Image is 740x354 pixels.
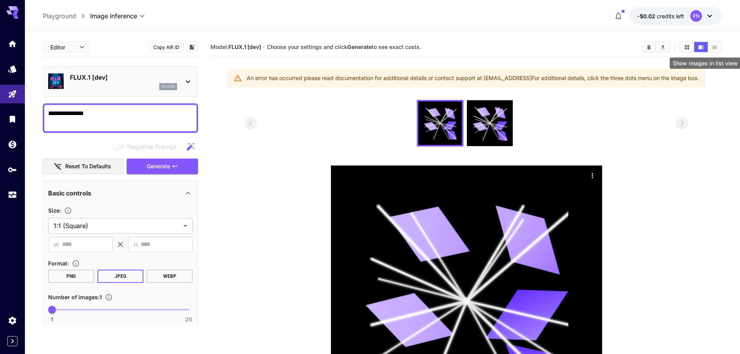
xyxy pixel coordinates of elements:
[8,165,17,174] div: API Keys
[61,207,75,214] button: Adjust the dimensions of the generated image by specifying its width and height in pixels, or sel...
[48,270,94,283] button: PNG
[43,11,76,21] a: Playground
[8,39,17,49] div: Home
[43,159,124,174] button: Reset to defaults
[134,240,138,249] span: H
[48,70,193,93] div: FLUX.1 [dev]flux1d
[127,159,198,174] button: Generate
[247,71,699,85] div: An error has occurred please read documentation for additional details or contact support at [EMA...
[8,190,17,200] div: Usage
[48,188,91,198] p: Basic controls
[8,316,17,325] div: Settings
[8,89,17,99] div: Playground
[54,221,180,230] span: 1:1 (Square)
[690,10,702,22] div: PN
[263,42,265,52] p: ·
[50,43,75,51] span: Editor
[70,73,177,82] p: FLUX.1 [dev]
[680,42,694,52] button: Show images in grid view
[48,260,69,267] span: Format :
[642,42,656,52] button: Clear Images
[98,270,144,283] button: JPEG
[211,44,261,50] span: Model:
[656,42,670,52] button: Download All
[8,140,17,149] div: Wallet
[188,42,195,52] button: Add to library
[146,270,193,283] button: WEBP
[147,162,170,171] span: Generate
[149,42,184,53] button: Copy AIR ID
[48,184,193,202] div: Basic controls
[587,169,598,181] div: Actions
[7,336,17,346] button: Expand sidebar
[48,294,102,300] span: Number of images : 1
[637,13,657,19] span: -$0.02
[185,316,192,323] span: 20
[102,293,116,301] button: Specify how many images to generate in a single request. Each image generation will be charged se...
[90,11,137,21] span: Image Inference
[162,84,175,89] p: flux1d
[127,142,176,152] span: Negative Prompt
[48,207,61,214] span: Size :
[679,41,722,53] div: Show images in grid viewShow images in video viewShow images in list view
[708,42,721,52] button: Show images in list view
[637,12,684,20] div: -$0.02044
[641,41,670,53] div: Clear ImagesDownload All
[8,114,17,124] div: Library
[657,13,684,19] span: credits left
[54,240,59,249] span: W
[629,7,722,25] button: -$0.02044PN
[694,42,708,52] button: Show images in video view
[267,44,421,50] span: Choose your settings and click to see exact costs.
[69,260,83,267] button: Choose the file format for the output image.
[228,44,261,50] b: FLUX.1 [dev]
[111,142,183,152] span: Negative prompts are not compatible with the selected model.
[43,11,90,21] nav: breadcrumb
[8,64,17,74] div: Models
[347,44,372,50] b: Generate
